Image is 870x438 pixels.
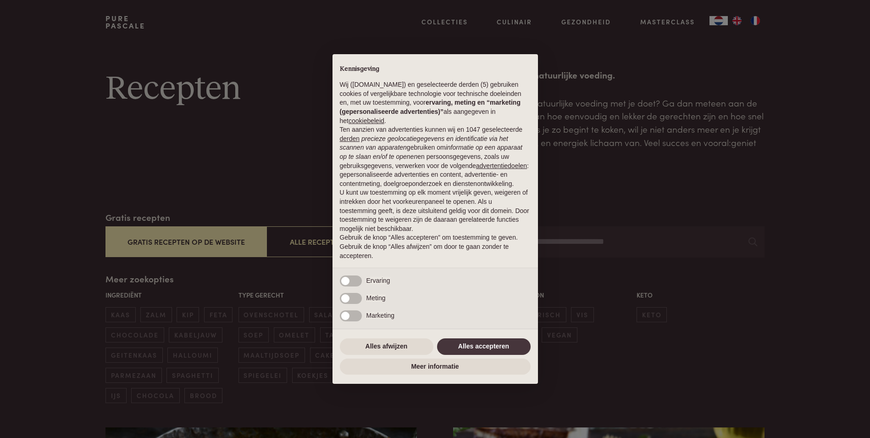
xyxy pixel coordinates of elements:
p: U kunt uw toestemming op elk moment vrijelijk geven, weigeren of intrekken door het voorkeurenpan... [340,188,531,233]
em: precieze geolocatiegegevens en identificatie via het scannen van apparaten [340,135,508,152]
button: Meer informatie [340,359,531,375]
strong: ervaring, meting en “marketing (gepersonaliseerde advertenties)” [340,99,521,115]
em: informatie op een apparaat op te slaan en/of te openen [340,144,523,160]
a: cookiebeleid [349,117,384,124]
button: derden [340,135,360,144]
p: Ten aanzien van advertenties kunnen wij en 1047 geselecteerde gebruiken om en persoonsgegevens, z... [340,125,531,188]
button: advertentiedoelen [476,162,527,171]
p: Gebruik de knop “Alles accepteren” om toestemming te geven. Gebruik de knop “Alles afwijzen” om d... [340,233,531,260]
button: Alles accepteren [437,338,531,355]
h2: Kennisgeving [340,65,531,73]
span: Meting [366,294,386,302]
button: Alles afwijzen [340,338,433,355]
span: Marketing [366,312,394,319]
p: Wij ([DOMAIN_NAME]) en geselecteerde derden (5) gebruiken cookies of vergelijkbare technologie vo... [340,80,531,125]
span: Ervaring [366,277,390,284]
